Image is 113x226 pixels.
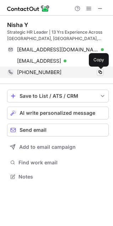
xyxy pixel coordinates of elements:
img: ContactOut v5.3.10 [7,4,50,13]
span: AI write personalized message [20,110,95,116]
span: [EMAIL_ADDRESS][DOMAIN_NAME] [17,46,98,53]
button: Add to email campaign [7,141,109,153]
button: Notes [7,172,109,182]
button: save-profile-one-click [7,90,109,102]
span: [PHONE_NUMBER] [17,69,61,75]
span: Notes [18,174,106,180]
div: Nisha Y [7,21,28,28]
span: Add to email campaign [19,144,76,150]
button: Find work email [7,158,109,168]
div: Save to List / ATS / CRM [20,93,96,99]
button: Send email [7,124,109,136]
span: [EMAIL_ADDRESS] [17,58,61,64]
div: Strategic HR Leader | 13 Yrs Experience Across [GEOGRAPHIC_DATA], [GEOGRAPHIC_DATA], [GEOGRAPHIC_... [7,29,109,42]
button: AI write personalized message [7,107,109,119]
span: Find work email [18,159,106,166]
span: Send email [20,127,47,133]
